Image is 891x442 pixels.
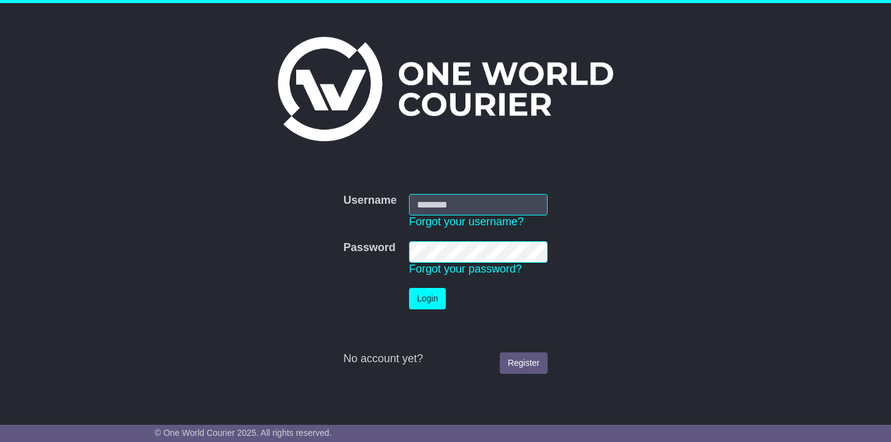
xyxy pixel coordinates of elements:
a: Forgot your username? [409,215,524,228]
label: Password [343,241,396,255]
label: Username [343,194,397,207]
button: Login [409,288,446,309]
a: Forgot your password? [409,263,522,275]
div: No account yet? [343,352,548,366]
img: One World [278,37,613,141]
a: Register [500,352,548,374]
span: © One World Courier 2025. All rights reserved. [155,428,332,438]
